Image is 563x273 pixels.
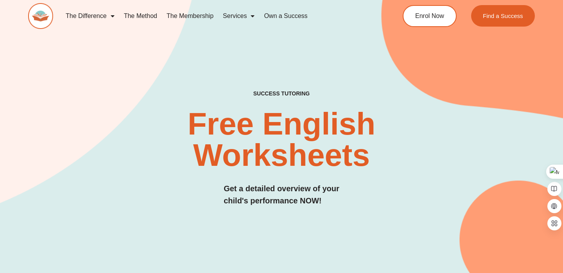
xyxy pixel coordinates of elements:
[415,13,444,19] span: Enrol Now
[483,13,523,19] span: Find a Success
[119,7,162,25] a: The Method
[224,183,339,207] h3: Get a detailed overview of your child's performance NOW!
[259,7,312,25] a: Own a Success
[403,5,457,27] a: Enrol Now
[114,108,448,171] h2: Free English Worksheets​
[206,90,357,97] h4: SUCCESS TUTORING​
[61,7,374,25] nav: Menu
[162,7,218,25] a: The Membership
[61,7,119,25] a: The Difference
[218,7,259,25] a: Services
[471,5,535,27] a: Find a Success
